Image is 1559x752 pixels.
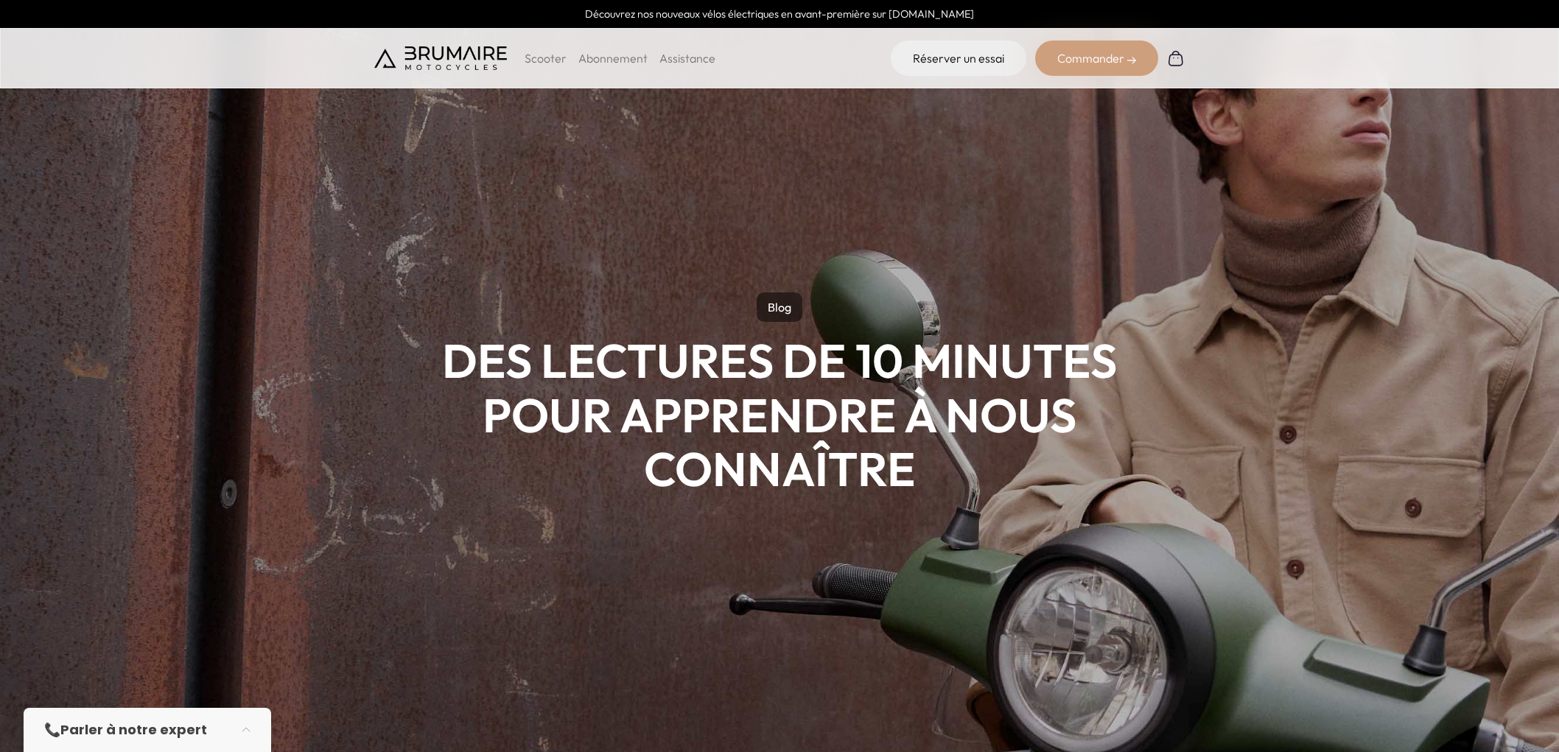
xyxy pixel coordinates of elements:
[757,292,802,322] p: Blog
[525,49,567,67] p: Scooter
[1127,56,1136,65] img: right-arrow-2.png
[578,51,648,66] a: Abonnement
[1167,49,1185,67] img: Panier
[374,46,507,70] img: Brumaire Motocycles
[374,334,1185,496] h1: Des lectures de 10 minutes pour apprendre à nous connaître
[891,41,1026,76] a: Réserver un essai
[1035,41,1158,76] div: Commander
[659,51,715,66] a: Assistance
